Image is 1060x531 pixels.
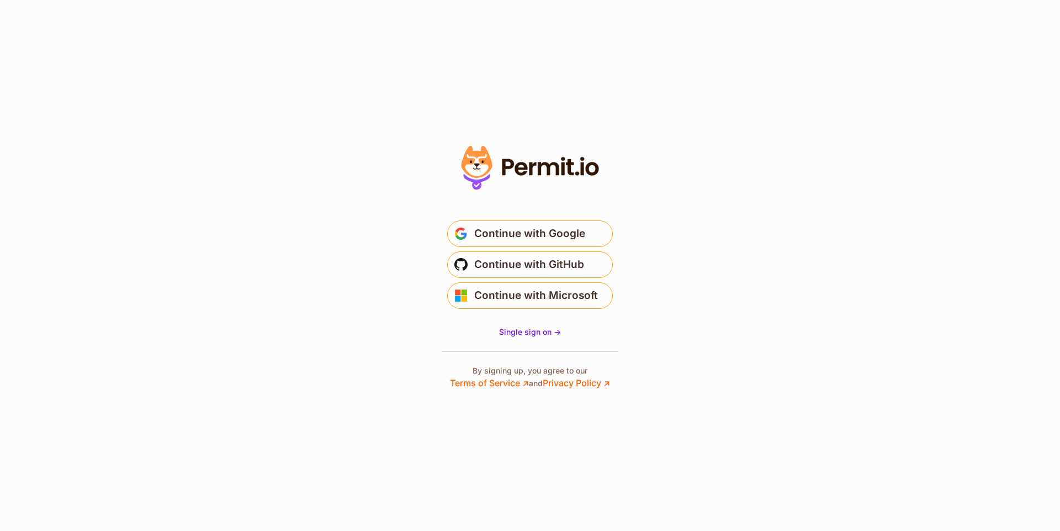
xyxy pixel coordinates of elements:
a: Single sign on -> [499,327,561,338]
span: Continue with GitHub [474,256,584,274]
span: Continue with Google [474,225,585,243]
a: Privacy Policy ↗ [543,377,610,388]
button: Continue with Google [447,220,613,247]
a: Terms of Service ↗ [450,377,529,388]
button: Continue with GitHub [447,251,613,278]
span: Single sign on -> [499,327,561,337]
p: By signing up, you agree to our and [450,365,610,390]
span: Continue with Microsoft [474,287,598,304]
button: Continue with Microsoft [447,282,613,309]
